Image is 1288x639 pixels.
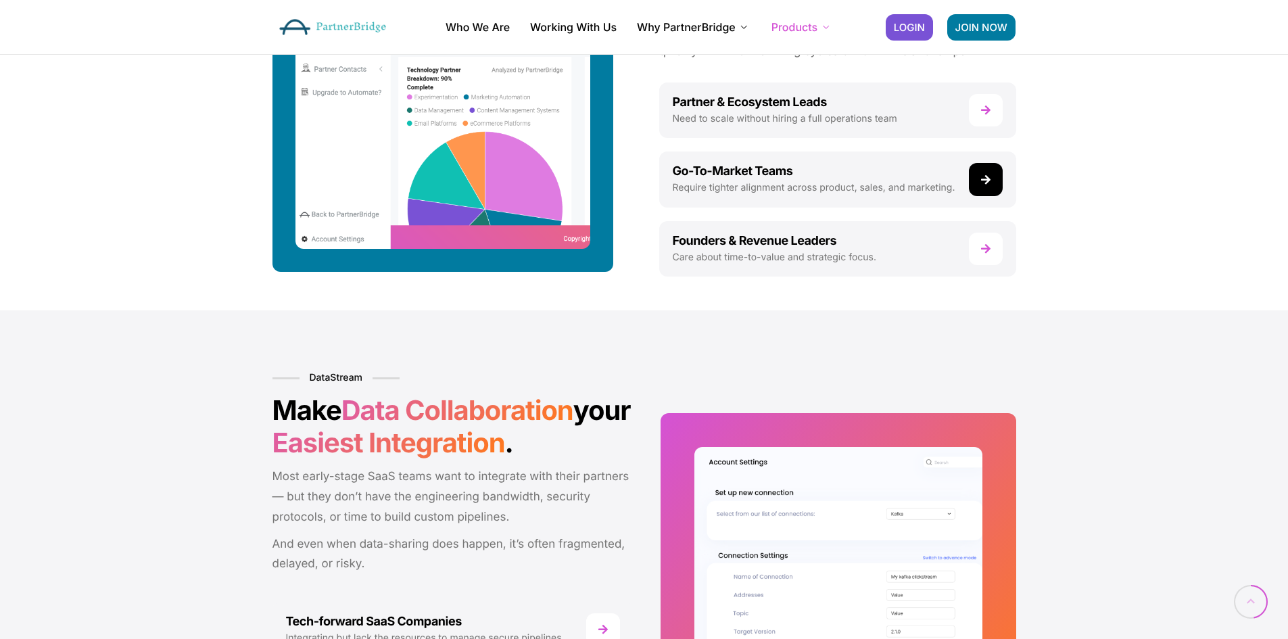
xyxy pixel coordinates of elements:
[272,371,400,385] h6: DataStream
[894,22,925,32] span: LOGIN
[272,467,634,527] p: Most early-stage SaaS teams want to integrate with their partners — but they don’t have the engin...
[272,394,634,459] h2: Make your .
[272,427,505,459] span: Easiest Integration
[446,22,510,32] a: Who We Are
[341,394,573,427] span: Data Collaboration
[272,535,634,575] p: And even when data-sharing does happen, it’s often fragmented, delayed, or risky.
[530,22,617,32] a: Working With Us
[771,22,833,32] a: Products
[886,14,933,41] a: LOGIN
[955,22,1007,32] span: JOIN NOW
[947,14,1016,41] a: JOIN NOW
[637,22,751,32] a: Why PartnerBridge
